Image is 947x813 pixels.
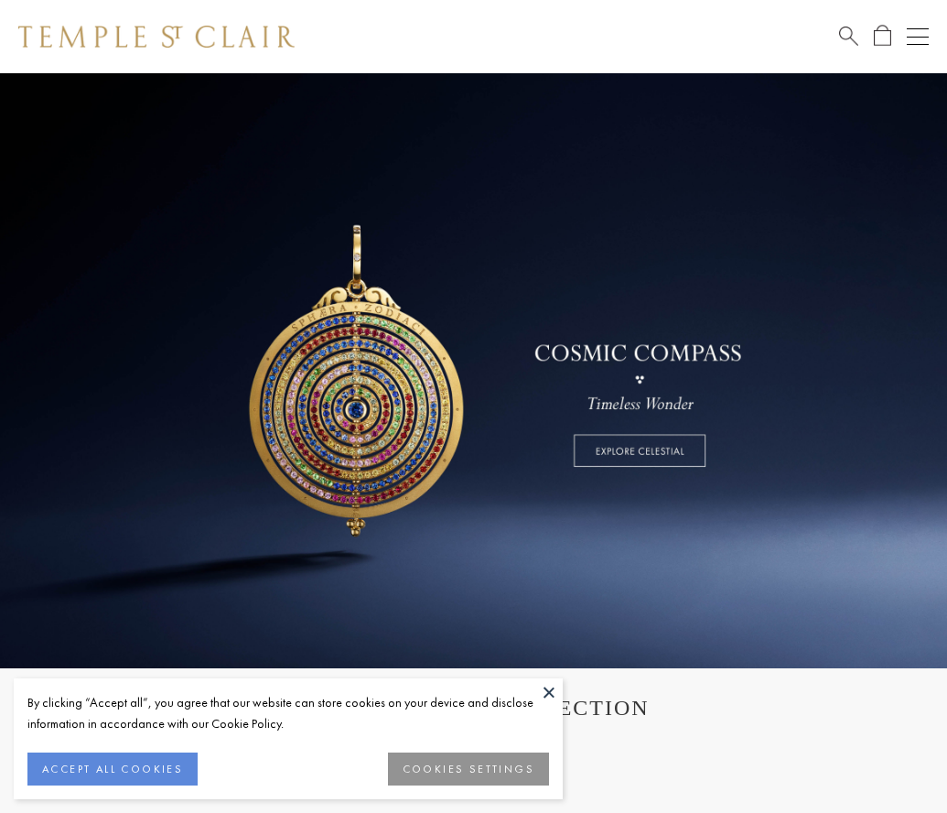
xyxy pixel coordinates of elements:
button: ACCEPT ALL COOKIES [27,753,198,786]
a: Open Shopping Bag [874,25,891,48]
button: Open navigation [907,26,929,48]
a: Search [839,25,858,48]
button: COOKIES SETTINGS [388,753,549,786]
img: Temple St. Clair [18,26,295,48]
div: By clicking “Accept all”, you agree that our website can store cookies on your device and disclos... [27,692,549,734]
